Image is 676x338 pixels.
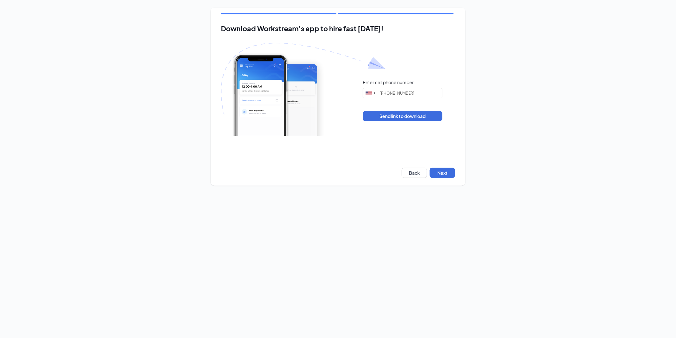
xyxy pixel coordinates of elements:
[363,88,442,98] input: (201) 555-0123
[430,168,455,178] button: Next
[363,111,442,121] button: Send link to download
[402,168,427,178] button: Back
[363,88,378,98] div: United States: +1
[221,43,386,136] img: Download Workstream's app with paper plane
[363,79,414,85] div: Enter cell phone number
[221,25,455,33] h2: Download Workstream's app to hire fast [DATE]!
